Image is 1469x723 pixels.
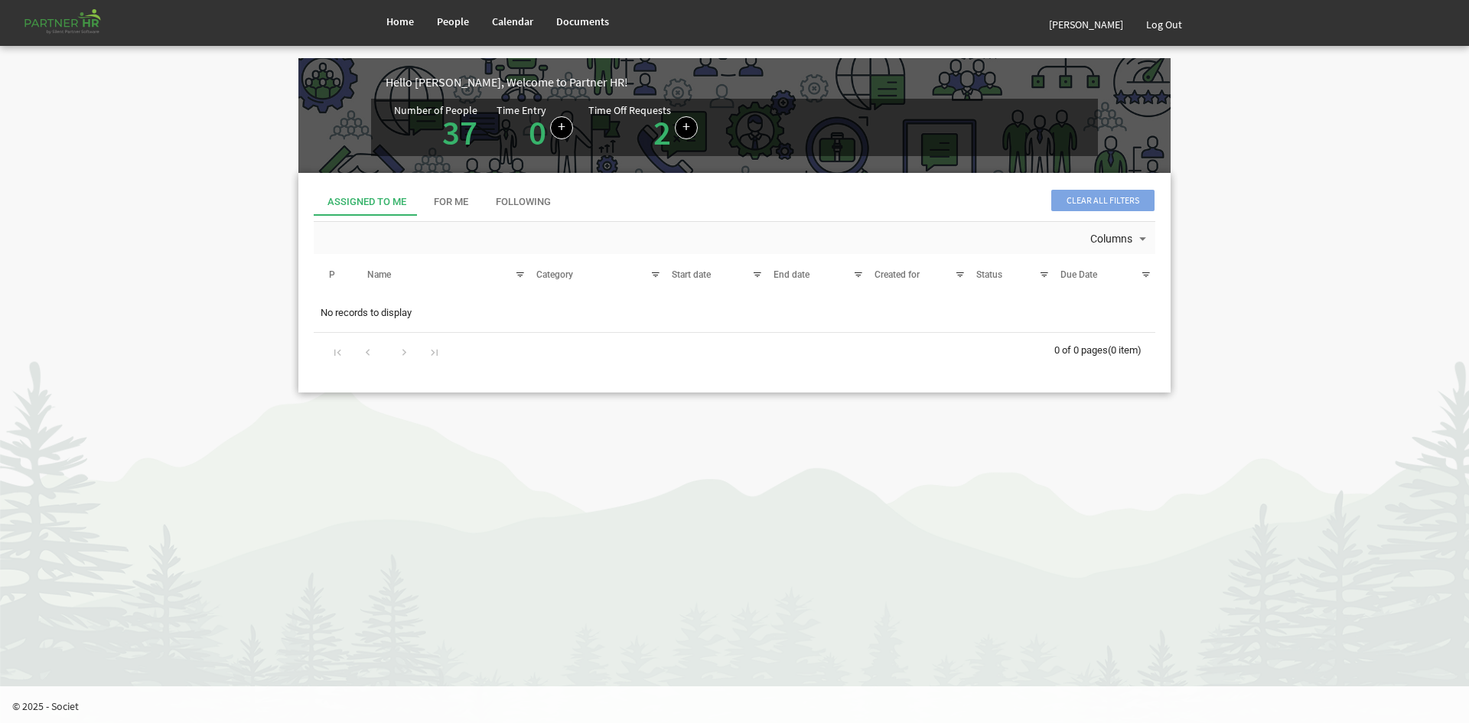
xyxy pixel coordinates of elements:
[329,269,335,280] span: P
[314,188,1155,216] div: tab-header
[1060,269,1097,280] span: Due Date
[1054,344,1108,356] span: 0 of 0 pages
[424,340,445,362] div: Go to last page
[394,340,415,362] div: Go to next page
[556,15,609,28] span: Documents
[386,15,414,28] span: Home
[1089,230,1134,249] span: Columns
[1135,3,1194,46] a: Log Out
[529,111,546,154] a: 0
[653,111,671,154] a: 2
[497,105,546,116] div: Time Entry
[1054,333,1155,365] div: 0 of 0 pages (0 item)
[672,269,711,280] span: Start date
[386,73,1171,91] div: Hello [PERSON_NAME], Welcome to Partner HR!
[1087,222,1153,254] div: Columns
[550,116,573,139] a: Log hours
[976,269,1002,280] span: Status
[367,269,391,280] span: Name
[496,195,551,210] div: Following
[536,269,573,280] span: Category
[875,269,920,280] span: Created for
[588,105,713,150] div: Number of pending time-off requests
[394,105,477,116] div: Number of People
[12,699,1469,714] p: © 2025 - Societ
[1087,230,1153,249] button: Columns
[442,111,477,154] a: 37
[1108,344,1142,356] span: (0 item)
[394,105,497,150] div: Total number of active people in Partner HR
[314,298,1155,327] td: No records to display
[492,15,533,28] span: Calendar
[327,195,406,210] div: Assigned To Me
[497,105,588,150] div: Number of time entries
[1037,3,1135,46] a: [PERSON_NAME]
[327,340,348,362] div: Go to first page
[588,105,671,116] div: Time Off Requests
[434,195,468,210] div: For Me
[357,340,378,362] div: Go to previous page
[774,269,809,280] span: End date
[675,116,698,139] a: Create a new time off request
[1051,190,1155,211] span: Clear all filters
[437,15,469,28] span: People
